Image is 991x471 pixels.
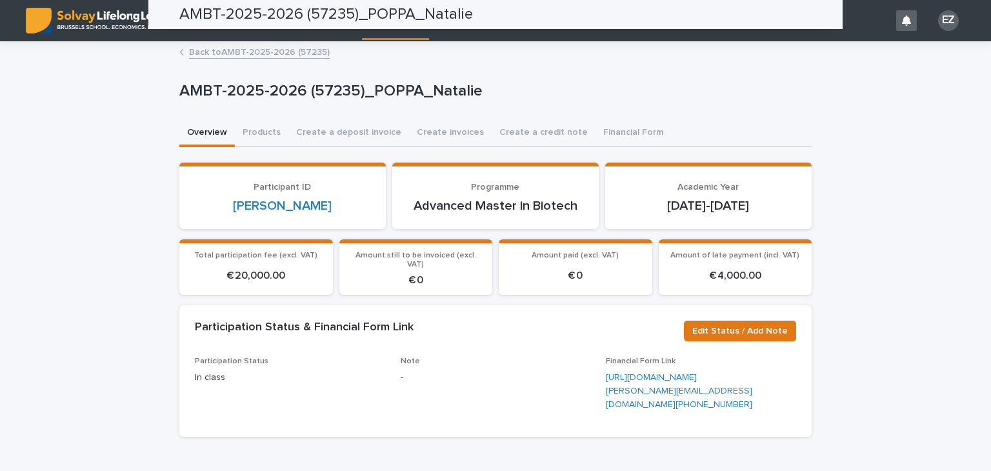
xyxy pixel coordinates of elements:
p: € 20,000.00 [187,270,325,282]
span: Amount still to be invoiced (excl. VAT) [355,252,476,268]
span: Financial Form Link [606,357,676,365]
p: [DATE]-[DATE] [621,198,796,214]
button: Overview [179,120,235,147]
p: Advanced Master in Biotech [408,198,583,214]
h2: Participation Status & Financial Form Link [195,321,414,335]
p: € 0 [347,274,485,286]
p: AMBT-2025-2026 (57235)_POPPA_Natalie [179,82,806,101]
p: € 0 [506,270,645,282]
span: Edit Status / Add Note [692,325,788,337]
p: In class [195,371,385,385]
a: [URL][DOMAIN_NAME][PERSON_NAME][EMAIL_ADDRESS][DOMAIN_NAME][PHONE_NUMBER] [606,373,752,409]
span: Amount of late payment (incl. VAT) [670,252,799,259]
img: ED0IkcNQHGZZMpCVrDht [26,8,186,34]
span: Amount paid (excl. VAT) [532,252,619,259]
p: € 4,000.00 [666,270,805,282]
span: Participation Status [195,357,268,365]
button: Create invoices [409,120,492,147]
p: - [401,371,591,385]
button: Products [235,120,288,147]
button: Edit Status / Add Note [684,321,796,341]
span: Programme [471,183,519,192]
a: Back toAMBT-2025-2026 (57235) [189,44,330,59]
span: Total participation fee (excl. VAT) [194,252,317,259]
span: Note [401,357,420,365]
button: Financial Form [596,120,671,147]
a: [PERSON_NAME] [233,198,332,214]
div: EZ [938,10,959,31]
button: Create a credit note [492,120,596,147]
span: Participant ID [254,183,311,192]
span: Academic Year [677,183,739,192]
button: Create a deposit invoice [288,120,409,147]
